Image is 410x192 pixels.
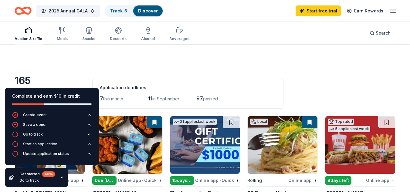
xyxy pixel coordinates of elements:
[248,116,317,174] img: Image for 68 Degrees Kitchen
[328,119,354,125] div: Top rated
[170,116,240,174] img: Image for The Accounting Doctor
[325,116,395,174] img: Image for Portillo's
[23,142,57,147] div: Start an application
[296,5,341,16] a: Start free trial
[219,178,221,183] span: •
[15,4,32,18] a: Home
[19,171,55,177] div: Get started
[15,24,42,44] button: Auction & raffle
[328,126,370,132] div: 5 applies last week
[12,141,92,151] button: Start an application
[23,113,47,117] div: Create event
[169,36,189,41] div: Beverages
[110,24,127,44] button: Desserts
[36,5,100,17] button: 2025 Annual GALA
[366,177,395,184] div: Online app
[138,8,158,13] a: Discover
[23,122,47,127] div: Save a donor
[110,36,127,41] div: Desserts
[141,24,155,44] button: Alcohol
[173,119,217,125] div: 21 applies last week
[49,7,88,15] span: 2025 Annual GALA
[15,36,42,41] div: Auction & raffle
[196,95,203,102] span: 97
[118,177,163,184] div: Online app Quick
[23,151,69,156] div: Update application status
[15,75,85,87] div: 165
[12,131,92,141] button: Go to track
[82,24,95,44] button: Snacks
[103,96,123,101] span: this month
[12,112,92,122] button: Create event
[195,177,240,184] div: Online app Quick
[19,178,55,183] div: Go to track
[203,96,218,101] span: passed
[93,116,162,174] img: Image for Avants Management Group
[12,122,92,131] button: Save a donor
[92,176,117,185] div: Due [DATE]
[365,27,395,39] button: Search
[23,132,43,137] div: Go to track
[250,119,268,125] div: Local
[152,96,179,101] span: in September
[169,24,189,44] button: Beverages
[82,36,95,41] div: Snacks
[42,171,55,177] div: 40 %
[110,8,127,13] a: Track· 5
[105,5,163,17] button: Track· 5Discover
[57,24,68,44] button: Meals
[141,36,155,41] div: Alcohol
[376,29,391,37] span: Search
[12,93,92,100] div: Complete and earn $10 in credit
[325,176,351,185] div: 8 days left
[170,176,194,185] div: 15 days left
[343,5,387,16] a: Earn Rewards
[247,177,262,184] div: Rolling
[288,177,318,184] div: Online app
[57,36,68,41] div: Meals
[12,151,92,160] button: Update application status
[142,178,143,183] span: •
[100,84,276,91] div: Application deadlines
[148,95,152,102] span: 11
